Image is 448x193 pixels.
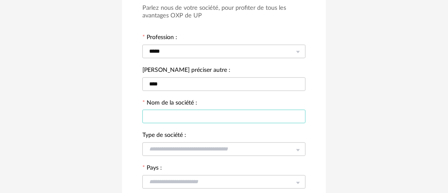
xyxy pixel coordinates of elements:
label: Type de société : [142,132,186,140]
h3: Parlez nous de votre société, pour profiter de tous les avantages OXP de UP [142,4,306,20]
label: Pays : [142,165,162,173]
label: Profession : [142,34,177,42]
label: Nom de la société : [142,100,197,108]
label: [PERSON_NAME] préciser autre : [142,67,230,75]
